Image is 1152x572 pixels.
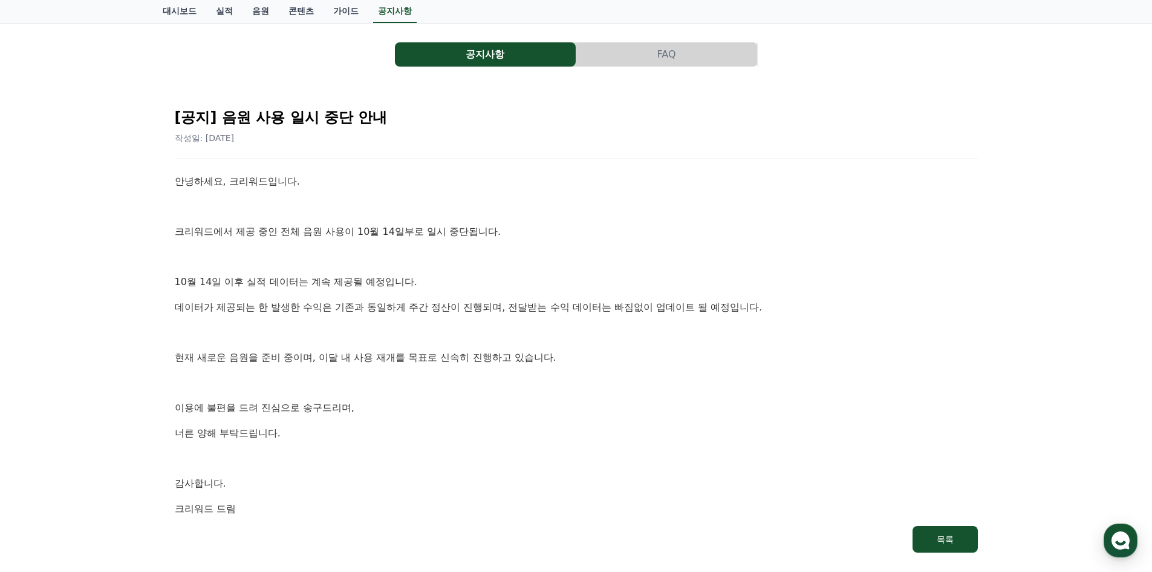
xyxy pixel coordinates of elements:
button: 목록 [913,526,978,553]
span: 대화 [111,403,125,412]
a: 대화 [80,384,156,414]
span: 홈 [38,402,45,412]
p: 감사합니다. [175,476,978,491]
a: 홈 [4,384,80,414]
a: FAQ [576,42,758,67]
h2: [공지] 음원 사용 일시 중단 안내 [175,108,978,127]
button: FAQ [576,42,757,67]
p: 10월 14일 이후 실적 데이터는 계속 제공될 예정입니다. [175,274,978,290]
div: 목록 [937,533,954,545]
p: 데이터가 제공되는 한 발생한 수익은 기존과 동일하게 주간 정산이 진행되며, 전달받는 수익 데이터는 빠짐없이 업데이트 될 예정입니다. [175,300,978,315]
a: 목록 [175,526,978,553]
p: 안녕하세요, 크리워드입니다. [175,174,978,189]
p: 크리워드 드림 [175,501,978,517]
span: 설정 [187,402,201,412]
p: 이용에 불편을 드려 진심으로 송구드리며, [175,400,978,416]
a: 설정 [156,384,232,414]
span: 작성일: [DATE] [175,133,235,143]
p: 크리워드에서 제공 중인 전체 음원 사용이 10월 14일부로 일시 중단됩니다. [175,224,978,240]
p: 너른 양해 부탁드립니다. [175,426,978,441]
p: 현재 새로운 음원을 준비 중이며, 이달 내 사용 재개를 목표로 신속히 진행하고 있습니다. [175,350,978,366]
button: 공지사항 [395,42,576,67]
